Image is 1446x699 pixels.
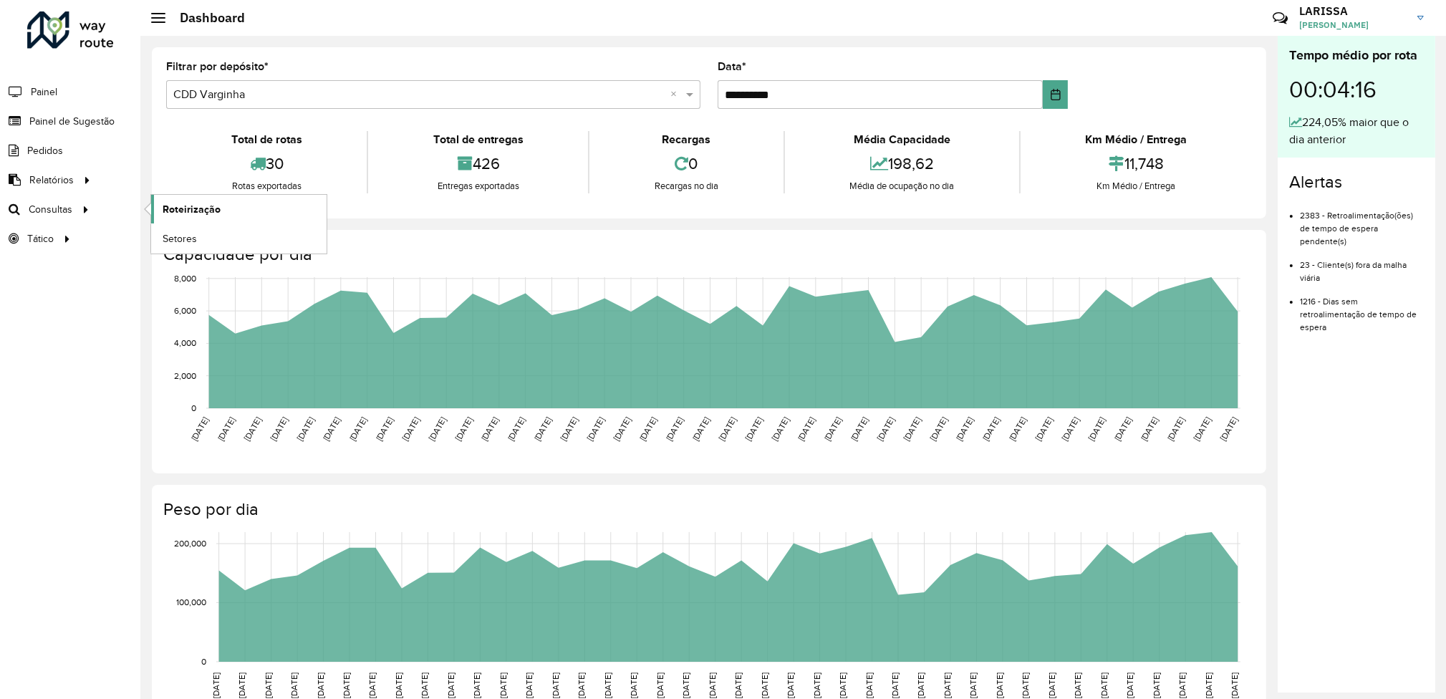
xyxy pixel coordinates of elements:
span: Tático [27,231,54,246]
li: 2383 - Retroalimentação(ões) de tempo de espera pendente(s) [1300,198,1424,248]
text: [DATE] [1218,415,1239,443]
text: [DATE] [446,673,456,698]
text: 100,000 [176,598,206,607]
div: Entregas exportadas [372,179,584,193]
text: [DATE] [1073,673,1082,698]
text: [DATE] [902,415,922,443]
text: [DATE] [189,415,210,443]
text: [DATE] [1139,415,1160,443]
div: Total de rotas [170,131,363,148]
text: [DATE] [347,415,368,443]
text: [DATE] [269,415,289,443]
text: [DATE] [289,673,299,698]
div: Recargas [593,131,779,148]
text: [DATE] [612,415,632,443]
span: Setores [163,231,197,246]
span: Roteirização [163,202,221,217]
text: [DATE] [506,415,526,443]
text: [DATE] [585,415,606,443]
label: Filtrar por depósito [166,58,269,75]
span: Pedidos [27,143,63,158]
text: [DATE] [875,415,896,443]
div: Tempo médio por rota [1289,46,1424,65]
text: [DATE] [954,415,975,443]
text: 0 [191,403,196,413]
text: [DATE] [1060,415,1081,443]
div: Rotas exportadas [170,179,363,193]
text: [DATE] [216,415,236,443]
h4: Capacidade por dia [163,244,1252,265]
div: Média de ocupação no dia [789,179,1016,193]
text: [DATE] [637,415,658,443]
text: [DATE] [1007,415,1028,443]
text: [DATE] [655,673,665,698]
text: 0 [201,657,206,666]
text: [DATE] [603,673,612,698]
text: [DATE] [1112,415,1133,443]
text: [DATE] [577,673,586,698]
text: 2,000 [174,371,196,380]
text: [DATE] [524,673,534,698]
text: 4,000 [174,339,196,348]
text: [DATE] [864,673,874,698]
text: [DATE] [211,673,221,698]
text: [DATE] [681,673,690,698]
text: [DATE] [264,673,273,698]
text: [DATE] [1230,673,1239,698]
a: Setores [151,224,327,253]
text: [DATE] [374,415,395,443]
h3: LARISSA [1299,4,1407,18]
text: [DATE] [342,673,351,698]
text: [DATE] [917,673,926,698]
text: [DATE] [472,673,481,698]
span: Painel de Sugestão [29,114,115,129]
text: [DATE] [1125,673,1134,698]
div: 224,05% maior que o dia anterior [1289,114,1424,148]
text: [DATE] [943,673,952,698]
text: [DATE] [1204,673,1213,698]
text: 8,000 [174,274,196,283]
text: [DATE] [1021,673,1031,698]
text: [DATE] [479,415,500,443]
span: [PERSON_NAME] [1299,19,1407,32]
h4: Alertas [1289,172,1424,193]
text: [DATE] [321,415,342,443]
text: [DATE] [420,673,429,698]
text: [DATE] [770,415,791,443]
a: Contato Rápido [1265,3,1296,34]
text: [DATE] [1152,673,1161,698]
text: [DATE] [928,415,949,443]
text: [DATE] [786,673,795,698]
text: [DATE] [532,415,553,443]
div: Recargas no dia [593,179,779,193]
text: [DATE] [822,415,843,443]
text: [DATE] [760,673,769,698]
text: [DATE] [316,673,325,698]
text: [DATE] [1099,673,1109,698]
h2: Dashboard [165,10,245,26]
div: 198,62 [789,148,1016,179]
span: Painel [31,85,57,100]
text: [DATE] [796,415,816,443]
text: [DATE] [690,415,711,443]
div: 426 [372,148,584,179]
text: [DATE] [1047,673,1056,698]
text: [DATE] [368,673,377,698]
label: Data [718,58,746,75]
div: 0 [593,148,779,179]
text: [DATE] [237,673,246,698]
text: [DATE] [1177,673,1187,698]
li: 1216 - Dias sem retroalimentação de tempo de espera [1300,284,1424,334]
text: [DATE] [743,415,764,443]
text: [DATE] [1086,415,1107,443]
text: [DATE] [890,673,900,698]
text: [DATE] [394,673,403,698]
text: [DATE] [1165,415,1186,443]
text: [DATE] [733,673,743,698]
div: Total de entregas [372,131,584,148]
text: [DATE] [812,673,821,698]
text: [DATE] [242,415,263,443]
div: Km Médio / Entrega [1024,179,1248,193]
text: [DATE] [717,415,738,443]
text: [DATE] [427,415,448,443]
